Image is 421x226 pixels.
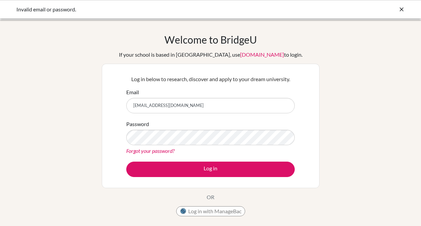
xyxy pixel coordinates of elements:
p: Log in below to research, discover and apply to your dream university. [126,75,295,83]
label: Email [126,88,139,96]
div: If your school is based in [GEOGRAPHIC_DATA], use to login. [119,51,302,59]
a: [DOMAIN_NAME] [240,51,284,58]
button: Log in with ManageBac [176,206,245,216]
button: Log in [126,162,295,177]
div: Invalid email or password. [16,5,304,13]
label: Password [126,120,149,128]
p: OR [207,193,214,201]
a: Forgot your password? [126,148,174,154]
h1: Welcome to BridgeU [164,34,257,46]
